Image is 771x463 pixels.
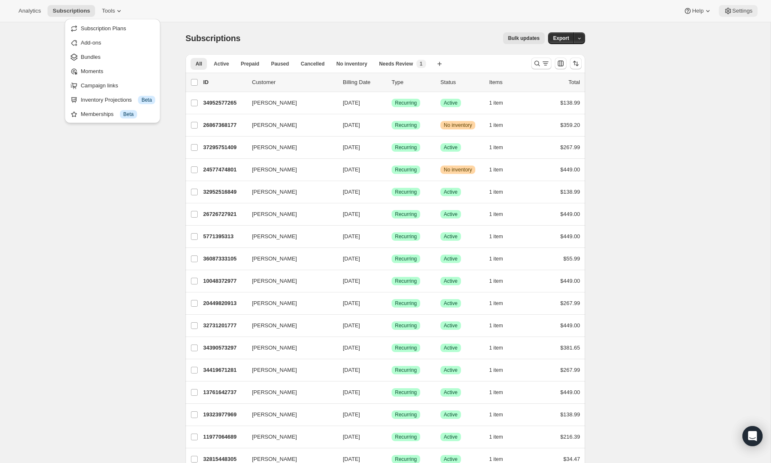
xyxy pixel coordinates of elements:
span: 1 item [489,278,503,284]
span: Recurring [395,233,417,240]
p: 37295751409 [203,143,245,152]
span: Campaign links [81,82,118,89]
button: Moments [67,64,158,78]
span: [DATE] [343,211,360,217]
p: Customer [252,78,336,87]
span: $449.00 [560,322,580,329]
span: [DATE] [343,144,360,150]
span: Analytics [19,8,41,14]
button: Campaign links [67,79,158,92]
button: 1 item [489,119,512,131]
span: Beta [123,111,134,118]
div: 26867368177[PERSON_NAME][DATE]SuccessRecurringWarningNo inventory1 item$359.20 [203,119,580,131]
button: Sort the results [570,58,582,69]
button: [PERSON_NAME] [247,408,331,421]
span: Recurring [395,389,417,396]
p: 26726727921 [203,210,245,218]
button: 1 item [489,208,512,220]
button: Bulk updates [503,32,545,44]
div: 32952516849[PERSON_NAME][DATE]SuccessRecurringSuccessActive1 item$138.99 [203,186,580,198]
p: 24577474801 [203,166,245,174]
span: Active [444,322,458,329]
span: $138.99 [560,189,580,195]
span: Recurring [395,434,417,440]
span: 1 item [489,434,503,440]
span: [DATE] [343,100,360,106]
button: [PERSON_NAME] [247,208,331,221]
span: Bundles [81,54,101,60]
span: Active [444,255,458,262]
p: 10048372977 [203,277,245,285]
span: Export [553,35,569,42]
button: Customize table column order and visibility [555,58,567,69]
span: Subscriptions [185,34,241,43]
span: [DATE] [343,278,360,284]
div: 10048372977[PERSON_NAME][DATE]SuccessRecurringSuccessActive1 item$449.00 [203,275,580,287]
span: [PERSON_NAME] [252,99,297,107]
span: 1 item [489,389,503,396]
p: 26867368177 [203,121,245,129]
p: 20449820913 [203,299,245,308]
span: Cancelled [301,61,325,67]
span: $359.20 [560,122,580,128]
button: [PERSON_NAME] [247,319,331,332]
p: 11977064689 [203,433,245,441]
button: Help [678,5,717,17]
button: [PERSON_NAME] [247,252,331,266]
div: 37295751409[PERSON_NAME][DATE]SuccessRecurringSuccessActive1 item$267.99 [203,142,580,153]
p: 32731201777 [203,321,245,330]
span: Active [444,389,458,396]
button: 1 item [489,97,512,109]
span: $216.39 [560,434,580,440]
span: [PERSON_NAME] [252,321,297,330]
span: Recurring [395,211,417,218]
button: Settings [719,5,758,17]
span: 1 item [489,233,503,240]
span: Recurring [395,456,417,463]
button: [PERSON_NAME] [247,430,331,444]
span: [PERSON_NAME] [252,121,297,129]
div: 11977064689[PERSON_NAME][DATE]SuccessRecurringSuccessActive1 item$216.39 [203,431,580,443]
span: Recurring [395,411,417,418]
span: [DATE] [343,166,360,173]
span: Active [444,434,458,440]
button: Bundles [67,50,158,63]
button: Inventory Projections [67,93,158,106]
p: 32952516849 [203,188,245,196]
span: [DATE] [343,434,360,440]
span: No inventory [444,166,472,173]
button: 1 item [489,342,512,354]
p: Total [569,78,580,87]
span: Paused [271,61,289,67]
span: [DATE] [343,122,360,128]
span: $55.99 [563,255,580,262]
button: [PERSON_NAME] [247,118,331,132]
p: 34390573297 [203,344,245,352]
span: [PERSON_NAME] [252,344,297,352]
span: [DATE] [343,456,360,462]
span: 1 item [489,122,503,129]
button: 1 item [489,231,512,242]
button: Subscription Plans [67,21,158,35]
div: Memberships [81,110,155,118]
span: Active [444,300,458,307]
button: 1 item [489,164,512,176]
span: Recurring [395,144,417,151]
span: [DATE] [343,367,360,373]
span: [DATE] [343,300,360,306]
p: 34952577265 [203,99,245,107]
button: [PERSON_NAME] [247,274,331,288]
span: 1 [420,61,423,67]
span: All [196,61,202,67]
span: Active [444,189,458,195]
span: 1 item [489,255,503,262]
span: Active [444,367,458,374]
span: $138.99 [560,411,580,418]
span: 1 item [489,100,503,106]
span: Recurring [395,367,417,374]
span: [PERSON_NAME] [252,232,297,241]
span: [PERSON_NAME] [252,277,297,285]
span: Recurring [395,345,417,351]
span: [PERSON_NAME] [252,366,297,374]
span: $381.65 [560,345,580,351]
